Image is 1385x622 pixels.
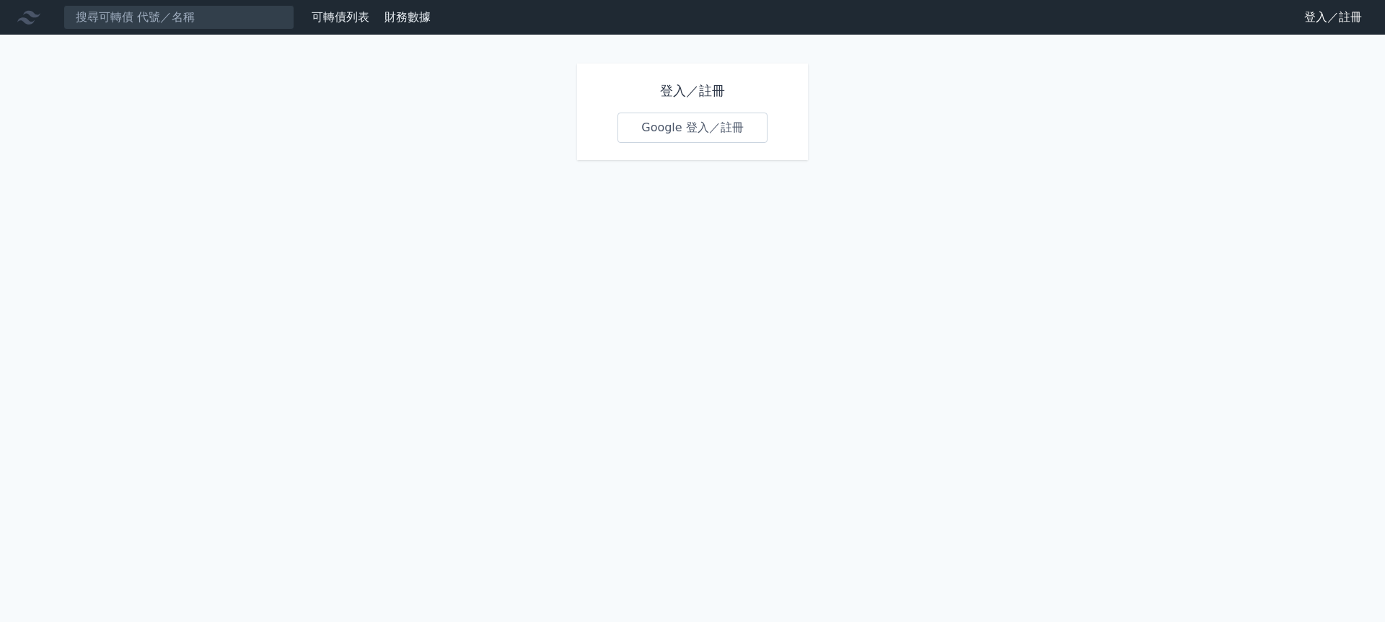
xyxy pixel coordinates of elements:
[63,5,294,30] input: 搜尋可轉債 代號／名稱
[312,10,369,24] a: 可轉債列表
[384,10,431,24] a: 財務數據
[617,113,768,143] a: Google 登入／註冊
[1293,6,1373,29] a: 登入／註冊
[617,81,768,101] h1: 登入／註冊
